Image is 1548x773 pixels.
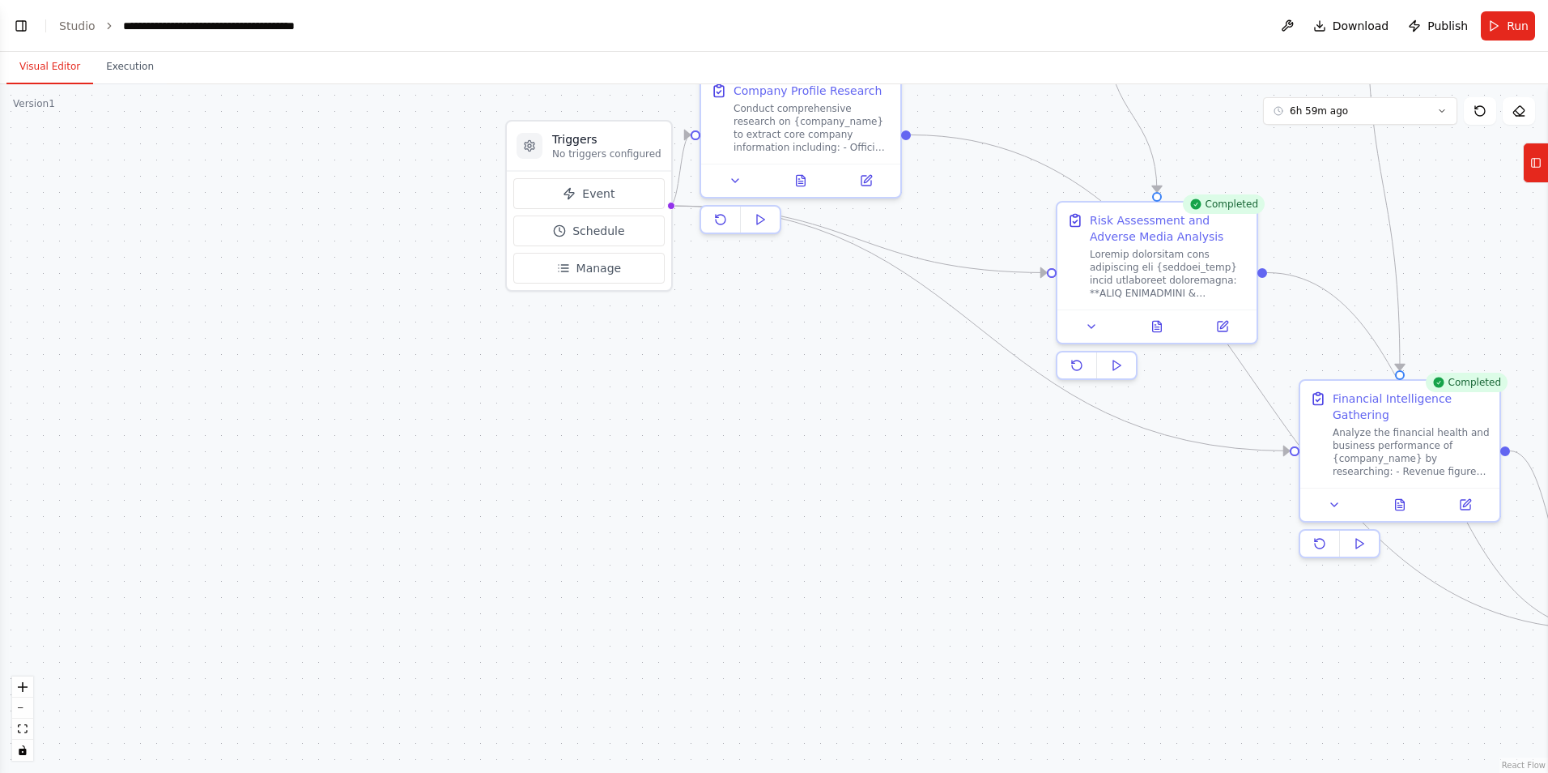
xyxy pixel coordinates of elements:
[12,677,33,761] div: React Flow controls
[552,131,661,147] h3: Triggers
[582,186,615,202] span: Event
[1359,6,1408,370] g: Edge from 81bbdca2-f128-4880-b19b-3a44d3475daa to 2649f4e7-8b9e-49eb-a6c8-98884a99f5a9
[700,71,902,241] div: Company Profile ResearchConduct comprehensive research on {company_name} to extract core company ...
[12,698,33,719] button: zoom out
[576,260,622,276] span: Manage
[1290,105,1348,117] span: 6h 59m ago
[12,740,33,761] button: toggle interactivity
[572,223,624,239] span: Schedule
[10,15,32,37] button: Show left sidebar
[1100,39,1165,192] g: Edge from 25a05430-e99d-4879-8b9c-79bb0c3ccf75 to 53328e6e-bfcb-46b8-bd2f-bc1c91485748
[1123,317,1192,336] button: View output
[767,171,836,190] button: View output
[670,198,1290,459] g: Edge from triggers to 2649f4e7-8b9e-49eb-a6c8-98884a99f5a9
[1090,212,1247,245] div: Risk Assessment and Adverse Media Analysis
[1426,373,1508,392] div: Completed
[1481,11,1535,41] button: Run
[513,216,665,246] button: Schedule
[1437,495,1493,515] button: Open in side panel
[1056,201,1258,386] div: CompletedRisk Assessment and Adverse Media AnalysisLoremip dolorsitam cons adipiscing eli {seddoe...
[670,198,1047,281] g: Edge from triggers to 53328e6e-bfcb-46b8-bd2f-bc1c91485748
[1507,18,1529,34] span: Run
[59,19,96,32] a: Studio
[13,97,55,110] div: Version 1
[734,102,891,154] div: Conduct comprehensive research on {company_name} to extract core company information including: -...
[1090,248,1247,300] div: Loremip dolorsitam cons adipiscing eli {seddoei_temp} incid utlaboreet doloremagna: **ALIQ ENIMAD...
[1263,97,1457,125] button: 6h 59m ago
[12,677,33,698] button: zoom in
[505,120,673,292] div: TriggersNo triggers configuredEventScheduleManage
[1333,426,1490,478] div: Analyze the financial health and business performance of {company_name} by researching: - Revenue...
[1183,194,1265,214] div: Completed
[1366,495,1435,515] button: View output
[1194,317,1250,336] button: Open in side panel
[1401,11,1474,41] button: Publish
[734,83,882,99] div: Company Profile Research
[6,50,93,84] button: Visual Editor
[1333,18,1389,34] span: Download
[93,50,167,84] button: Execution
[1427,18,1468,34] span: Publish
[670,127,691,215] g: Edge from triggers to 88acca0f-31e6-4897-9238-c92452424e94
[1307,11,1396,41] button: Download
[59,18,352,34] nav: breadcrumb
[1333,391,1490,423] div: Financial Intelligence Gathering
[513,178,665,209] button: Event
[513,253,665,284] button: Manage
[12,719,33,740] button: fit view
[552,147,661,160] p: No triggers configured
[1502,761,1546,770] a: React Flow attribution
[1299,379,1501,565] div: CompletedFinancial Intelligence GatheringAnalyze the financial health and business performance of...
[838,171,894,190] button: Open in side panel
